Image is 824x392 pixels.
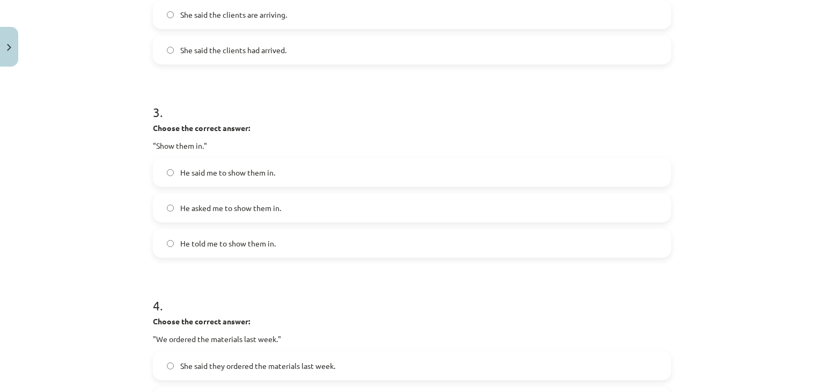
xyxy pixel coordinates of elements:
p: "We ordered the materials last week." [153,333,671,345]
img: icon-close-lesson-0947bae3869378f0d4975bcd49f059093ad1ed9edebbc8119c70593378902aed.svg [7,44,11,51]
span: She said they ordered the materials last week. [180,360,335,372]
strong: Choose the correct answer: [153,316,250,326]
span: She said the clients are arriving. [180,9,287,20]
input: She said the clients had arrived. [167,47,174,54]
input: He said me to show them in. [167,169,174,176]
input: He told me to show them in. [167,240,174,247]
input: She said the clients are arriving. [167,11,174,18]
span: She said the clients had arrived. [180,45,286,56]
span: He said me to show them in. [180,167,275,178]
input: She said they ordered the materials last week. [167,362,174,369]
h1: 4 . [153,279,671,313]
strong: Choose the correct answer: [153,123,250,133]
input: He asked me to show them in. [167,205,174,212]
h1: 3 . [153,86,671,119]
p: "Show them in." [153,140,671,151]
span: He told me to show them in. [180,238,276,249]
span: He asked me to show them in. [180,202,281,214]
